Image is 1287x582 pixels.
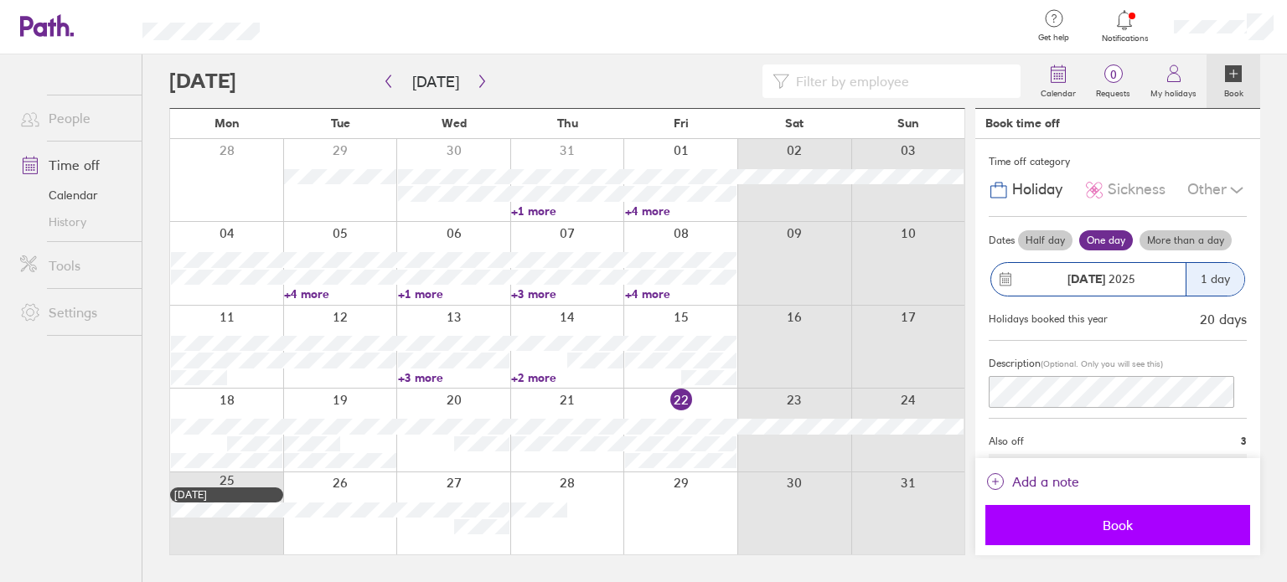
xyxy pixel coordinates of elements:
[1207,54,1260,108] a: Book
[1067,271,1105,286] strong: [DATE]
[511,286,623,301] a: +3 more
[985,116,1060,130] div: Book time off
[897,116,919,130] span: Sun
[1031,54,1086,108] a: Calendar
[1241,435,1247,447] span: 3
[7,148,142,182] a: Time off
[1186,263,1244,296] div: 1 day
[1108,181,1166,198] span: Sickness
[511,370,623,385] a: +2 more
[1140,84,1207,99] label: My holidays
[1026,33,1081,43] span: Get help
[1012,468,1079,495] span: Add a note
[989,254,1247,305] button: [DATE] 20251 day
[7,101,142,135] a: People
[174,489,279,501] div: [DATE]
[785,116,804,130] span: Sat
[1086,84,1140,99] label: Requests
[1067,272,1135,286] span: 2025
[989,313,1108,325] div: Holidays booked this year
[989,357,1041,369] span: Description
[985,505,1250,545] button: Book
[1031,84,1086,99] label: Calendar
[7,249,142,282] a: Tools
[997,518,1238,533] span: Book
[284,286,395,301] a: +4 more
[989,149,1247,174] div: Time off category
[1079,230,1133,250] label: One day
[399,68,473,95] button: [DATE]
[214,116,240,130] span: Mon
[1018,230,1072,250] label: Half day
[442,116,467,130] span: Wed
[625,286,737,301] a: +4 more
[1098,8,1152,44] a: Notifications
[398,286,509,301] a: +1 more
[1086,68,1140,81] span: 0
[331,116,350,130] span: Tue
[1086,54,1140,108] a: 0Requests
[1140,54,1207,108] a: My holidays
[511,203,623,219] a: +1 more
[1214,84,1253,99] label: Book
[1098,33,1152,44] span: Notifications
[1187,174,1247,206] div: Other
[557,116,578,130] span: Thu
[989,234,1015,246] span: Dates
[989,435,1024,447] span: Also off
[1200,312,1247,327] div: 20 days
[985,468,1079,495] button: Add a note
[398,370,509,385] a: +3 more
[1041,358,1163,369] span: (Optional. Only you will see this)
[7,182,142,209] a: Calendar
[1012,181,1062,198] span: Holiday
[1140,230,1232,250] label: More than a day
[7,296,142,329] a: Settings
[674,116,689,130] span: Fri
[789,65,1010,97] input: Filter by employee
[625,203,737,219] a: +4 more
[7,209,142,235] a: History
